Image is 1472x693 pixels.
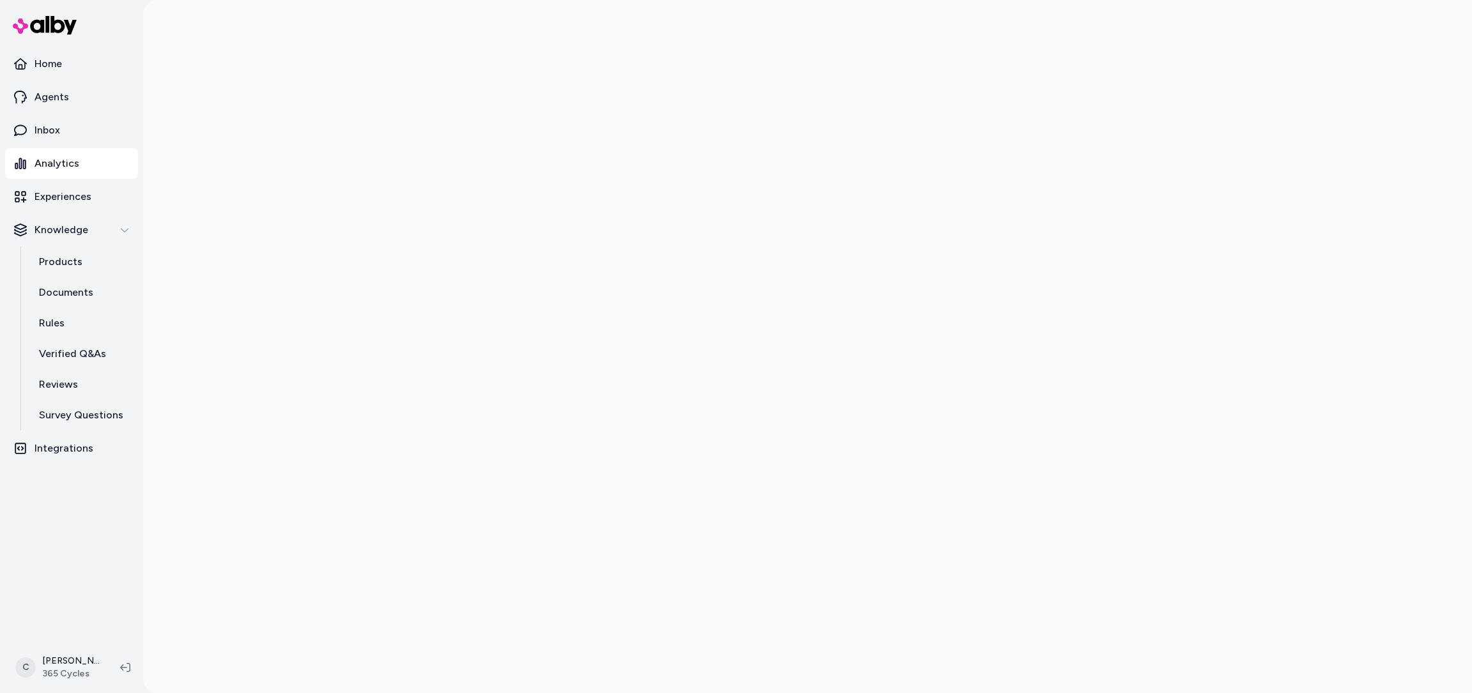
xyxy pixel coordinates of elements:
p: Integrations [34,441,93,456]
a: Rules [26,308,138,339]
p: [PERSON_NAME] [42,655,100,667]
a: Reviews [26,369,138,400]
button: C[PERSON_NAME]365 Cycles [8,647,110,688]
a: Analytics [5,148,138,179]
a: Integrations [5,433,138,464]
p: Reviews [39,377,78,392]
p: Inbox [34,123,60,138]
a: Agents [5,82,138,112]
a: Verified Q&As [26,339,138,369]
a: Products [26,247,138,277]
p: Documents [39,285,93,300]
p: Survey Questions [39,407,123,423]
button: Knowledge [5,215,138,245]
p: Rules [39,316,65,331]
a: Home [5,49,138,79]
a: Experiences [5,181,138,212]
span: 365 Cycles [42,667,100,680]
p: Knowledge [34,222,88,238]
p: Verified Q&As [39,346,106,362]
p: Experiences [34,189,91,204]
p: Products [39,254,82,270]
p: Analytics [34,156,79,171]
p: Home [34,56,62,72]
a: Survey Questions [26,400,138,430]
p: Agents [34,89,69,105]
a: Inbox [5,115,138,146]
a: Documents [26,277,138,308]
span: C [15,657,36,678]
img: alby Logo [13,16,77,34]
